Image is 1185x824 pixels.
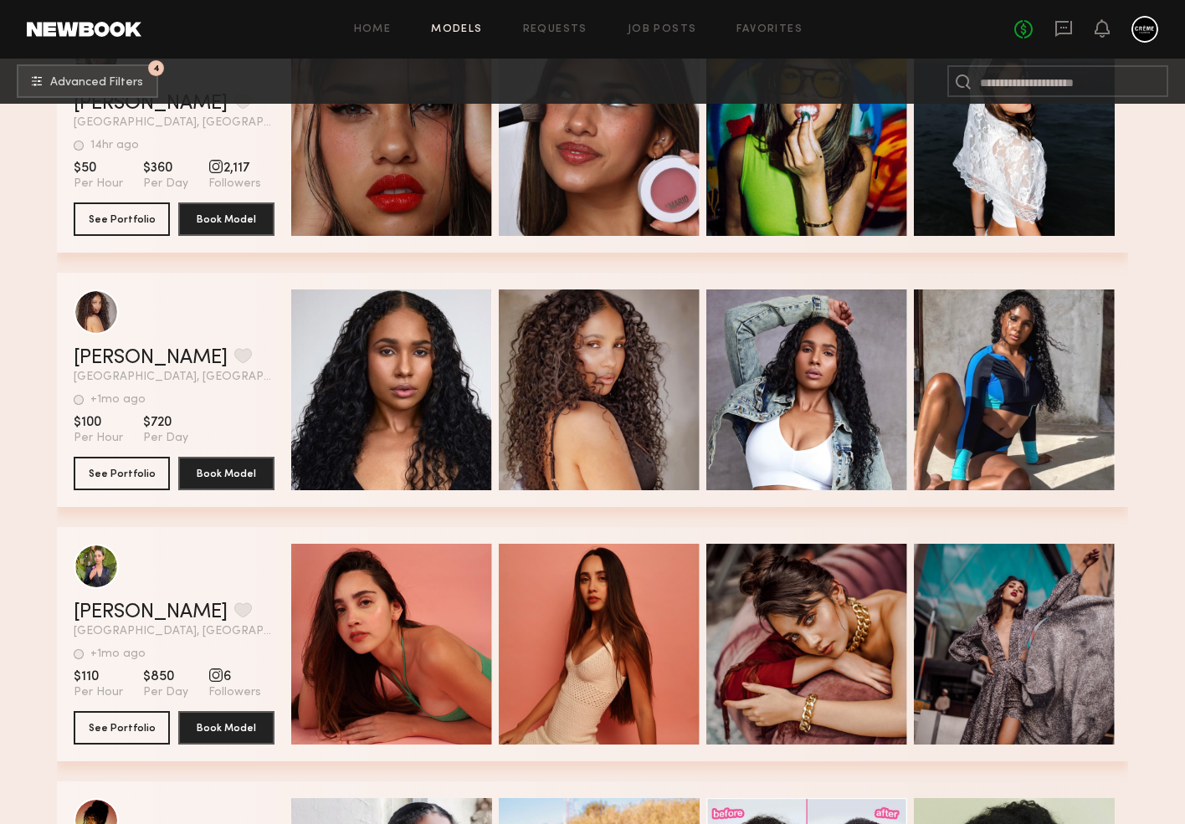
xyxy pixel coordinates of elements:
span: [GEOGRAPHIC_DATA], [GEOGRAPHIC_DATA] [74,117,274,129]
span: Per Hour [74,685,123,700]
div: +1mo ago [90,394,146,406]
span: $100 [74,414,123,431]
span: 6 [208,668,261,685]
span: Followers [208,685,261,700]
a: Job Posts [628,24,697,35]
a: Home [354,24,392,35]
a: Requests [523,24,587,35]
span: $50 [74,160,123,177]
button: See Portfolio [74,711,170,745]
span: Per Hour [74,177,123,192]
span: 4 [153,64,160,72]
button: See Portfolio [74,202,170,236]
span: Per Day [143,431,188,446]
button: 4Advanced Filters [17,64,158,98]
span: $360 [143,160,188,177]
a: [PERSON_NAME] [74,94,228,114]
span: Followers [208,177,261,192]
span: Per Day [143,177,188,192]
a: Favorites [736,24,803,35]
span: [GEOGRAPHIC_DATA], [GEOGRAPHIC_DATA] [74,626,274,637]
a: [PERSON_NAME] [74,602,228,622]
div: +1mo ago [90,648,146,660]
span: Per Hour [74,431,123,446]
button: Book Model [178,457,274,490]
span: 2,117 [208,160,261,177]
span: Advanced Filters [50,77,143,89]
span: $110 [74,668,123,685]
span: [GEOGRAPHIC_DATA], [GEOGRAPHIC_DATA] [74,371,274,383]
div: 14hr ago [90,140,139,151]
a: [PERSON_NAME] [74,348,228,368]
span: Per Day [143,685,188,700]
button: See Portfolio [74,457,170,490]
button: Book Model [178,711,274,745]
a: Models [431,24,482,35]
button: Book Model [178,202,274,236]
span: $720 [143,414,188,431]
span: $850 [143,668,188,685]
